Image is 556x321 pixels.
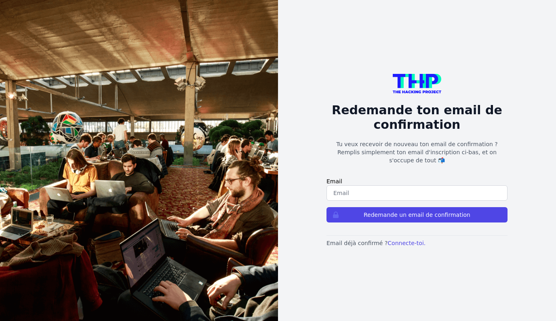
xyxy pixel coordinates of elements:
p: Tu veux recevoir de nouveau ton email de confirmation ? Remplis simplement ton email d'inscriptio... [326,140,508,164]
label: Email [326,177,508,185]
img: logo [393,74,441,93]
input: Email [326,185,508,201]
p: Email déjà confirmé ? [326,239,508,247]
button: Redemande un email de confirmation [326,207,508,222]
a: Connecte-toi. [388,240,425,246]
h1: Redemande ton email de confirmation [326,103,508,132]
